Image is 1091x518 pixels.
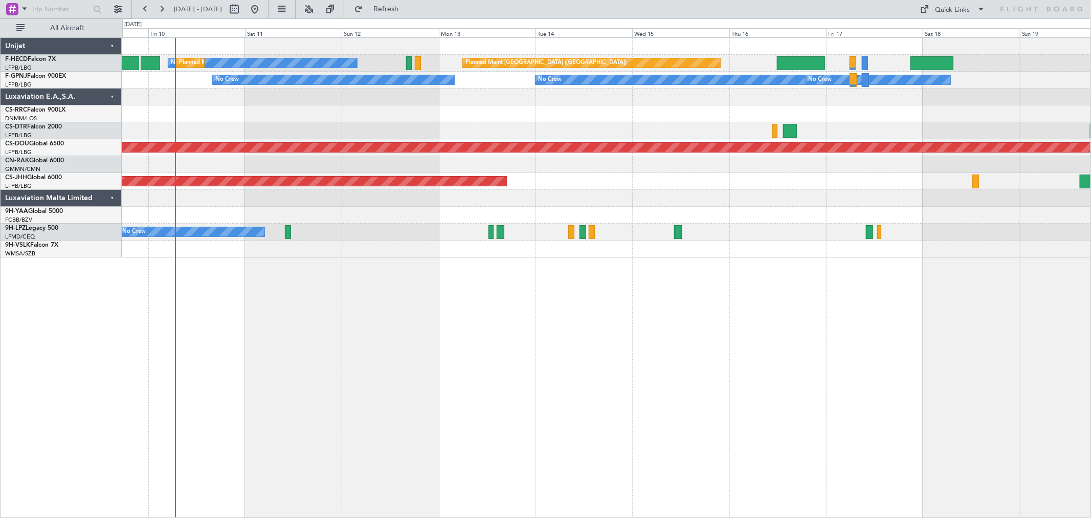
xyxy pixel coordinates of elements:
a: LFMD/CEQ [5,233,35,241]
div: Planned Maint [GEOGRAPHIC_DATA] ([GEOGRAPHIC_DATA]) [465,55,627,71]
a: DNMM/LOS [5,115,37,122]
span: F-HECD [5,56,28,62]
span: F-GPNJ [5,73,27,79]
div: Sat 11 [245,28,342,37]
span: 9H-VSLK [5,242,30,248]
span: 9H-YAA [5,208,28,214]
a: LFPB/LBG [5,64,32,72]
span: [DATE] - [DATE] [174,5,222,14]
span: CS-DOU [5,141,29,147]
input: Trip Number [31,2,90,17]
a: CS-JHHGlobal 6000 [5,175,62,181]
div: No Crew [809,72,832,88]
a: LFPB/LBG [5,182,32,190]
div: No Crew [215,72,239,88]
div: Wed 15 [632,28,729,37]
span: 9H-LPZ [5,225,26,231]
div: No Crew [171,55,194,71]
button: All Aircraft [11,20,111,36]
div: Sat 18 [923,28,1019,37]
a: F-HECDFalcon 7X [5,56,56,62]
span: Refresh [365,6,408,13]
div: Fri 10 [148,28,245,37]
a: FCBB/BZV [5,216,32,224]
span: All Aircraft [27,25,108,32]
div: No Crew [538,72,562,88]
button: Refresh [349,1,411,17]
div: Tue 14 [536,28,632,37]
div: Quick Links [936,5,970,15]
span: CS-DTR [5,124,27,130]
div: [DATE] [124,20,142,29]
a: 9H-VSLKFalcon 7X [5,242,58,248]
div: No Crew [122,224,146,240]
button: Quick Links [915,1,991,17]
a: 9H-LPZLegacy 500 [5,225,58,231]
a: CS-DOUGlobal 6500 [5,141,64,147]
a: LFPB/LBG [5,81,32,89]
a: LFPB/LBG [5,148,32,156]
a: F-GPNJFalcon 900EX [5,73,66,79]
a: LFPB/LBG [5,132,32,139]
span: CS-RRC [5,107,27,113]
div: Mon 13 [439,28,536,37]
a: CS-DTRFalcon 2000 [5,124,62,130]
a: CS-RRCFalcon 900LX [5,107,65,113]
div: Fri 17 [826,28,923,37]
span: CS-JHH [5,175,27,181]
div: Sun 12 [342,28,438,37]
a: CN-RAKGlobal 6000 [5,158,64,164]
a: 9H-YAAGlobal 5000 [5,208,63,214]
a: WMSA/SZB [5,250,35,257]
div: Thu 16 [729,28,826,37]
a: GMMN/CMN [5,165,40,173]
span: CN-RAK [5,158,29,164]
div: Planned Maint [GEOGRAPHIC_DATA] ([GEOGRAPHIC_DATA]) [179,55,340,71]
